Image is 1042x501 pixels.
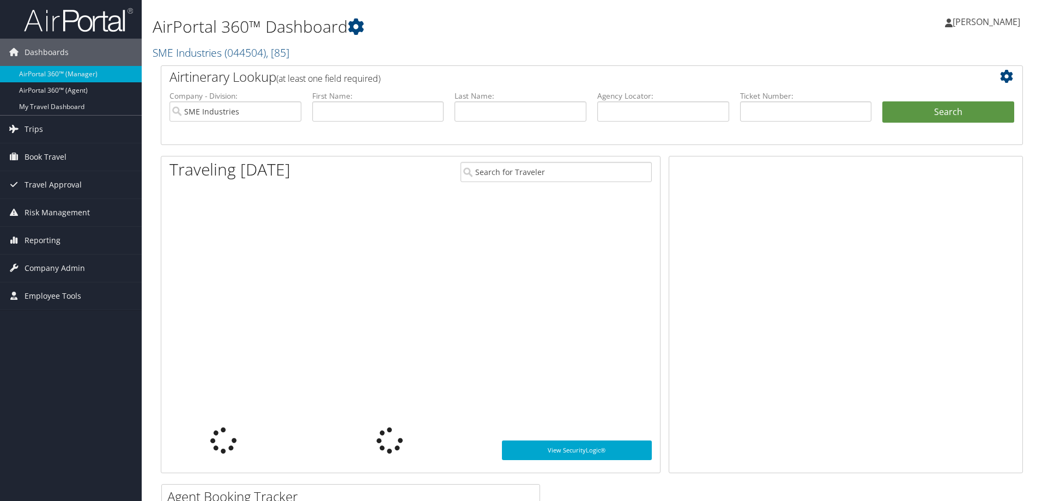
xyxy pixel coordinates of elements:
[266,45,289,60] span: , [ 85 ]
[153,45,289,60] a: SME Industries
[225,45,266,60] span: ( 044504 )
[461,162,652,182] input: Search for Traveler
[740,90,872,101] label: Ticket Number:
[25,39,69,66] span: Dashboards
[25,199,90,226] span: Risk Management
[597,90,729,101] label: Agency Locator:
[25,171,82,198] span: Travel Approval
[882,101,1014,123] button: Search
[25,282,81,310] span: Employee Tools
[169,90,301,101] label: Company - Division:
[169,158,290,181] h1: Traveling [DATE]
[169,68,942,86] h2: Airtinerary Lookup
[502,440,652,460] a: View SecurityLogic®
[945,5,1031,38] a: [PERSON_NAME]
[953,16,1020,28] span: [PERSON_NAME]
[312,90,444,101] label: First Name:
[276,73,380,84] span: (at least one field required)
[25,116,43,143] span: Trips
[24,7,133,33] img: airportal-logo.png
[25,255,85,282] span: Company Admin
[25,143,66,171] span: Book Travel
[25,227,60,254] span: Reporting
[153,15,738,38] h1: AirPortal 360™ Dashboard
[455,90,586,101] label: Last Name:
